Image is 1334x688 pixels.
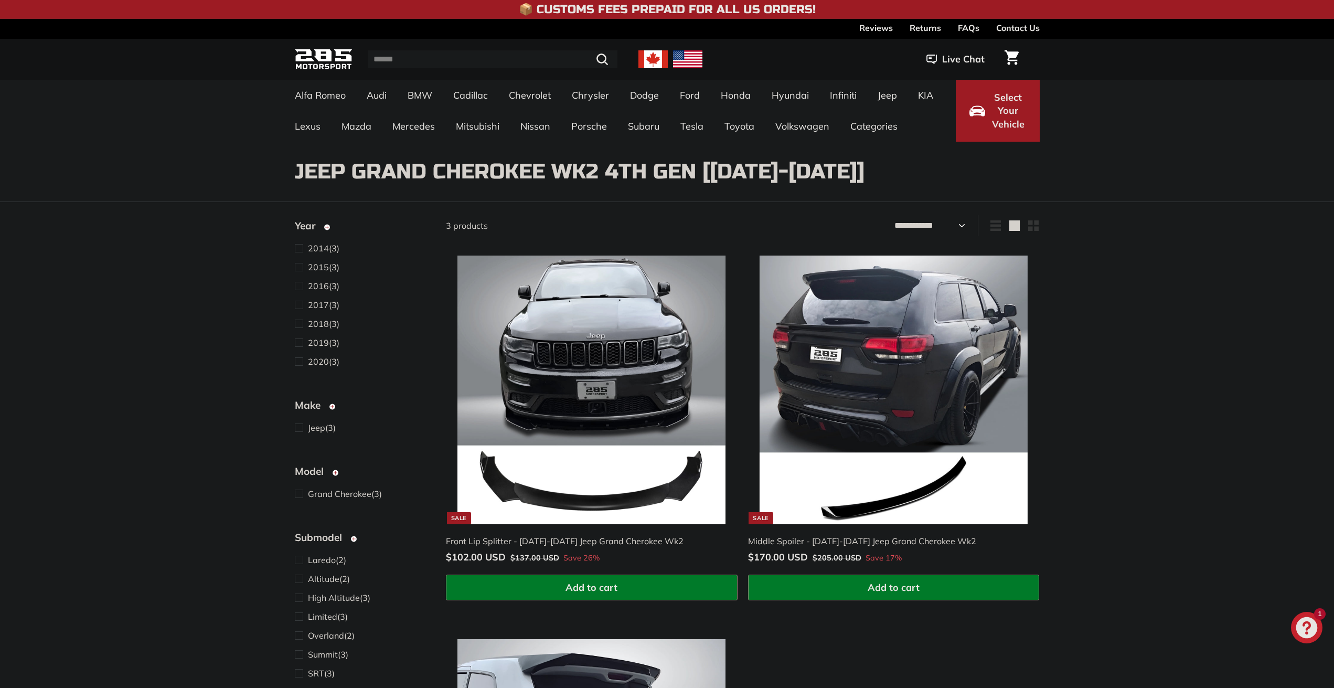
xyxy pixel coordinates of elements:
span: 2017 [308,300,329,310]
a: Nissan [510,111,561,142]
span: (3) [308,336,339,349]
span: (3) [308,667,335,680]
a: BMW [397,80,443,111]
a: Honda [710,80,761,111]
a: Mercedes [382,111,445,142]
div: Sale [749,512,773,524]
a: Alfa Romeo [284,80,356,111]
a: Sale Front Lip Splitter - [DATE]-[DATE] Jeep Grand Cherokee Wk2 Save 26% [446,244,738,575]
a: Dodge [620,80,669,111]
a: Sale Middle Spoiler - [DATE]-[DATE] Jeep Grand Cherokee Wk2 Save 17% [748,244,1040,575]
a: Mitsubishi [445,111,510,142]
span: (3) [308,242,339,255]
span: (3) [308,355,339,368]
span: (3) [308,317,339,330]
a: Audi [356,80,397,111]
div: Front Lip Splitter - [DATE]-[DATE] Jeep Grand Cherokee Wk2 [446,535,727,547]
span: (2) [308,554,346,566]
a: Mazda [331,111,382,142]
button: Submodel [295,527,429,553]
a: KIA [908,80,944,111]
span: 2019 [308,337,329,348]
span: Save 26% [563,553,600,564]
span: Year [295,218,323,234]
span: High Altitude [308,592,360,603]
span: (3) [308,648,348,661]
a: FAQs [958,19,979,37]
button: Model [295,461,429,487]
span: Overland [308,630,344,641]
h1: Jeep Grand Cherokee Wk2 4th Gen [[DATE]-[DATE]] [295,160,1040,183]
span: Save 17% [866,553,902,564]
span: Model [295,464,332,479]
button: Live Chat [913,46,998,72]
a: Returns [910,19,941,37]
div: Sale [447,512,471,524]
a: Contact Us [996,19,1040,37]
span: (3) [308,591,370,604]
button: Year [295,215,429,241]
span: Make [295,398,328,413]
span: (3) [308,261,339,273]
span: Add to cart [868,581,920,594]
button: Select Your Vehicle [956,80,1040,142]
a: Jeep [867,80,908,111]
input: Search [368,50,617,68]
span: Add to cart [565,581,617,594]
a: Chevrolet [498,80,561,111]
span: (3) [308,280,339,292]
inbox-online-store-chat: Shopify online store chat [1288,612,1326,646]
span: Grand Cherokee [308,489,371,499]
span: Altitude [308,574,339,584]
a: Porsche [561,111,617,142]
span: $137.00 USD [510,553,559,563]
span: SRT [308,668,324,679]
a: Ford [669,80,710,111]
a: Subaru [617,111,670,142]
span: Laredo [308,555,336,565]
a: Lexus [284,111,331,142]
span: (2) [308,573,350,585]
span: 2018 [308,319,329,329]
a: Tesla [670,111,714,142]
span: (3) [308,421,336,434]
div: 3 products [446,219,743,232]
a: Cart [998,41,1025,77]
span: $170.00 USD [748,551,808,563]
span: Select Your Vehicle [990,91,1026,131]
span: 2014 [308,243,329,253]
a: Volkswagen [765,111,840,142]
span: Limited [308,611,337,622]
a: Cadillac [443,80,498,111]
span: 2016 [308,281,329,291]
button: Make [295,395,429,421]
a: Toyota [714,111,765,142]
a: Categories [840,111,908,142]
span: Live Chat [942,52,985,66]
span: (2) [308,629,355,642]
h4: 📦 Customs Fees Prepaid for All US Orders! [519,3,816,16]
a: Hyundai [761,80,819,111]
img: Logo_285_Motorsport_areodynamics_components [295,47,353,72]
span: $102.00 USD [446,551,506,563]
button: Add to cart [446,575,738,601]
span: 2015 [308,262,329,272]
span: Summit [308,649,338,660]
span: (3) [308,488,382,500]
a: Infiniti [819,80,867,111]
button: Add to cart [748,575,1040,601]
span: 2020 [308,356,329,367]
span: Jeep [308,422,325,433]
div: Middle Spoiler - [DATE]-[DATE] Jeep Grand Cherokee Wk2 [748,535,1029,547]
a: Chrysler [561,80,620,111]
span: Submodel [295,530,350,545]
span: $205.00 USD [813,553,861,563]
span: (3) [308,610,348,623]
a: Reviews [859,19,893,37]
span: (3) [308,299,339,311]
